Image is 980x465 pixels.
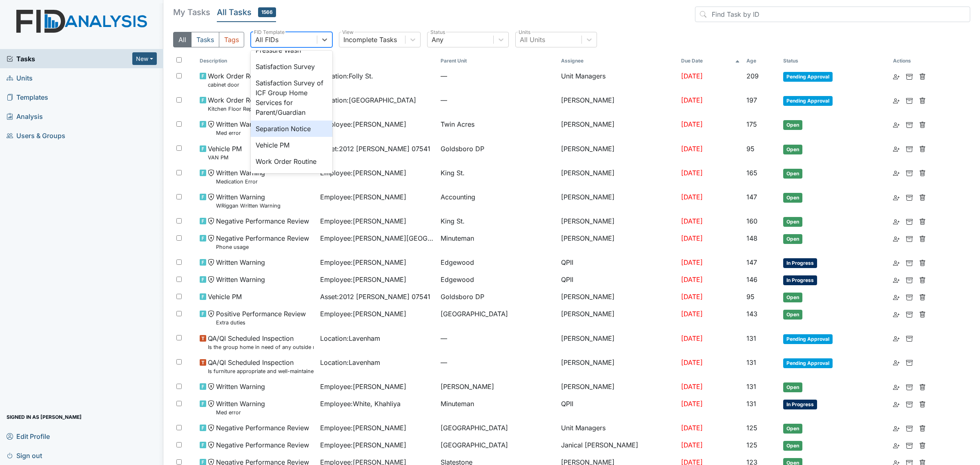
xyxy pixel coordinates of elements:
[251,170,332,186] div: Written Warning
[906,275,913,284] a: Archive
[216,178,265,186] small: Medication Error
[441,358,555,367] span: —
[906,309,913,319] a: Archive
[783,424,802,434] span: Open
[678,54,743,68] th: Toggle SortBy
[681,234,703,242] span: [DATE]
[919,71,926,81] a: Delete
[783,169,802,179] span: Open
[746,400,756,408] span: 131
[216,168,265,186] span: Written Warning Medication Error
[681,310,703,318] span: [DATE]
[216,440,309,450] span: Negative Performance Review
[7,72,33,84] span: Units
[208,95,269,113] span: Work Order Routine Kitchen Floor Repair
[906,119,913,129] a: Archive
[216,119,265,137] span: Written Warning Med error
[919,192,926,202] a: Delete
[783,72,833,82] span: Pending Approval
[208,358,314,375] span: QA/QI Scheduled Inspection Is furniture appropriate and well-maintained (broken, missing pieces, ...
[196,54,317,68] th: Toggle SortBy
[320,192,406,202] span: Employee : [PERSON_NAME]
[906,216,913,226] a: Archive
[783,382,802,392] span: Open
[320,168,406,178] span: Employee : [PERSON_NAME]
[216,309,306,326] span: Positive Performance Review Extra duties
[783,400,817,409] span: In Progress
[216,399,265,416] span: Written Warning Med error
[441,333,555,343] span: —
[919,168,926,178] a: Delete
[558,68,678,92] td: Unit Managers
[216,423,309,433] span: Negative Performance Review
[441,309,508,319] span: [GEOGRAPHIC_DATA]
[217,7,276,18] h5: All Tasks
[783,258,817,268] span: In Progress
[441,292,484,302] span: Goldsboro DP
[173,32,244,47] div: Type filter
[783,96,833,106] span: Pending Approval
[320,292,430,302] span: Asset : 2012 [PERSON_NAME] 07541
[681,293,703,301] span: [DATE]
[219,32,244,47] button: Tags
[191,32,219,47] button: Tasks
[558,330,678,354] td: [PERSON_NAME]
[681,72,703,80] span: [DATE]
[783,293,802,302] span: Open
[906,144,913,154] a: Archive
[746,258,757,266] span: 147
[208,105,269,113] small: Kitchen Floor Repair
[919,292,926,302] a: Delete
[783,358,833,368] span: Pending Approval
[251,153,332,170] div: Work Order Routine
[919,382,926,391] a: Delete
[558,354,678,378] td: [PERSON_NAME]
[173,7,210,18] h5: My Tasks
[558,437,678,454] td: Janical [PERSON_NAME]
[919,399,926,409] a: Delete
[919,144,926,154] a: Delete
[890,54,931,68] th: Actions
[208,343,314,351] small: Is the group home in need of any outside repairs (paint, gutters, pressure wash, etc.)?
[558,396,678,420] td: QPII
[783,145,802,154] span: Open
[320,333,380,343] span: Location : Lavenham
[132,52,157,65] button: New
[746,234,757,242] span: 148
[783,334,833,344] span: Pending Approval
[783,275,817,285] span: In Progress
[432,35,443,45] div: Any
[255,35,278,45] div: All FIDs
[437,54,558,68] th: Toggle SortBy
[441,382,494,391] span: [PERSON_NAME]
[746,382,756,391] span: 131
[320,399,401,409] span: Employee : White, Khahliya
[441,144,484,154] span: Goldsboro DP
[746,169,757,177] span: 165
[906,192,913,202] a: Archive
[208,333,314,351] span: QA/QI Scheduled Inspection Is the group home in need of any outside repairs (paint, gutters, pres...
[216,216,309,226] span: Negative Performance Review
[558,378,678,396] td: [PERSON_NAME]
[681,334,703,342] span: [DATE]
[919,440,926,450] a: Delete
[441,257,474,267] span: Edgewood
[173,32,192,47] button: All
[906,333,913,343] a: Archive
[258,7,276,17] span: 1566
[558,254,678,271] td: QPII
[216,129,265,137] small: Med error
[7,449,42,462] span: Sign out
[441,399,474,409] span: Minuteman
[343,35,397,45] div: Incomplete Tasks
[216,257,265,267] span: Written Warning
[783,234,802,244] span: Open
[216,319,306,326] small: Extra duties
[783,217,802,227] span: Open
[681,382,703,391] span: [DATE]
[746,275,757,284] span: 146
[208,367,314,375] small: Is furniture appropriate and well-maintained (broken, missing pieces, sufficient number for seati...
[681,145,703,153] span: [DATE]
[208,154,242,161] small: VAN PM
[441,168,465,178] span: King St.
